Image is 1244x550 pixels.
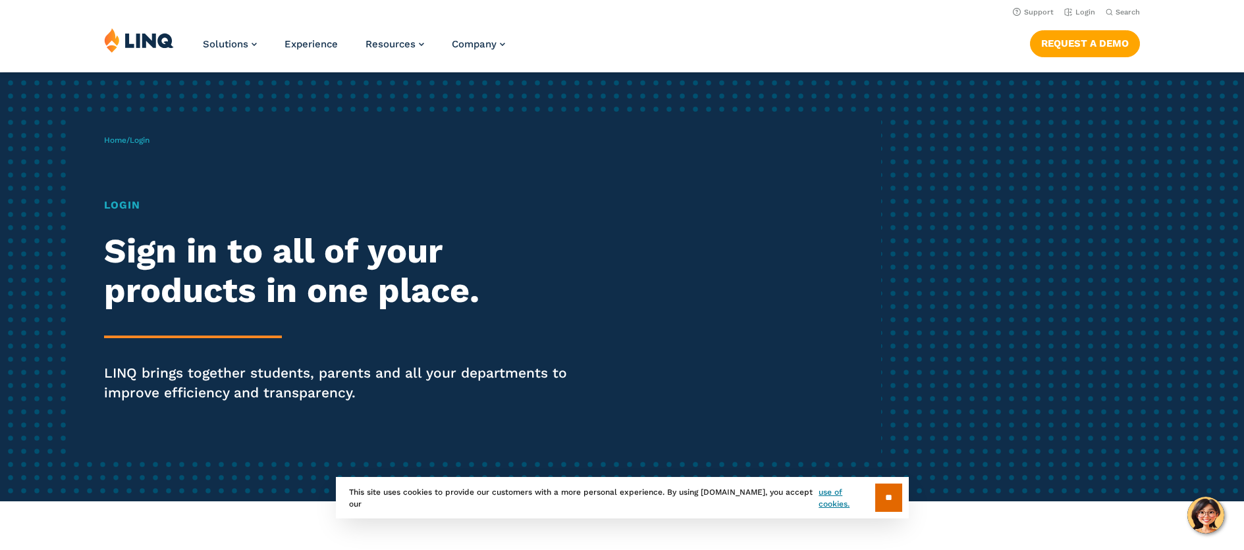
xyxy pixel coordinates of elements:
[1030,28,1140,57] nav: Button Navigation
[365,38,416,50] span: Resources
[203,38,248,50] span: Solutions
[284,38,338,50] a: Experience
[104,197,583,213] h1: Login
[365,38,424,50] a: Resources
[1030,30,1140,57] a: Request a Demo
[130,136,149,145] span: Login
[1187,497,1224,534] button: Hello, have a question? Let’s chat.
[452,38,505,50] a: Company
[1116,8,1140,16] span: Search
[104,28,174,53] img: LINQ | K‑12 Software
[104,136,149,145] span: /
[336,477,909,518] div: This site uses cookies to provide our customers with a more personal experience. By using [DOMAIN...
[452,38,497,50] span: Company
[104,232,583,311] h2: Sign in to all of your products in one place.
[1013,8,1054,16] a: Support
[104,363,583,403] p: LINQ brings together students, parents and all your departments to improve efficiency and transpa...
[203,28,505,71] nav: Primary Navigation
[104,136,126,145] a: Home
[1064,8,1095,16] a: Login
[1106,7,1140,17] button: Open Search Bar
[203,38,257,50] a: Solutions
[819,486,875,510] a: use of cookies.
